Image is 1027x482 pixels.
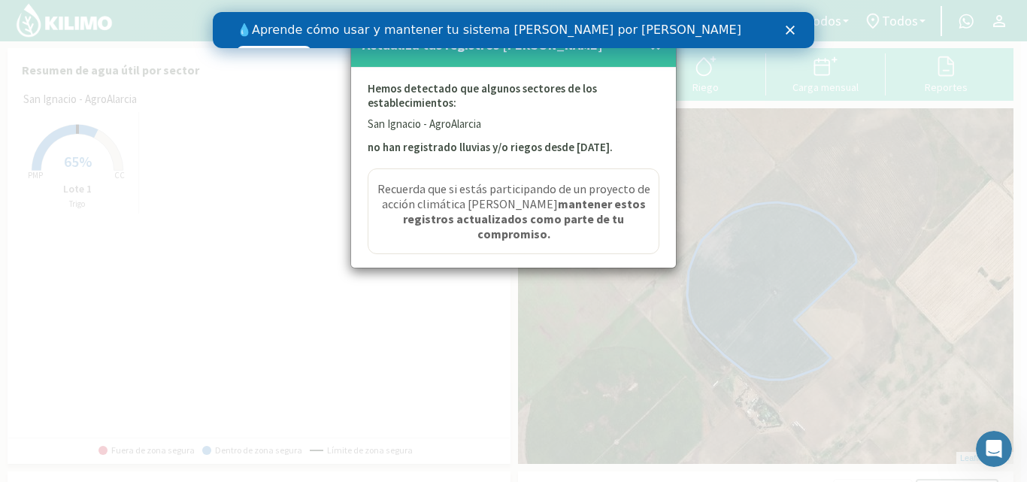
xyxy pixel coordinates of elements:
[368,81,659,116] p: Hemos detectado que algunos sectores de los establecimientos:
[213,12,814,48] iframe: Intercom live chat banner
[368,116,659,133] p: San Ignacio - AgroAlarcia
[976,431,1012,467] iframe: Intercom live chat
[573,14,588,23] div: Cerrar
[24,34,98,52] a: Ver videos
[372,181,655,241] span: Recuerda que si estás participando de un proyecto de acción climática [PERSON_NAME]
[403,196,646,241] strong: mantener estos registros actualizados como parte de tu compromiso.
[368,139,659,156] p: no han registrado lluvias y/o riegos desde [DATE].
